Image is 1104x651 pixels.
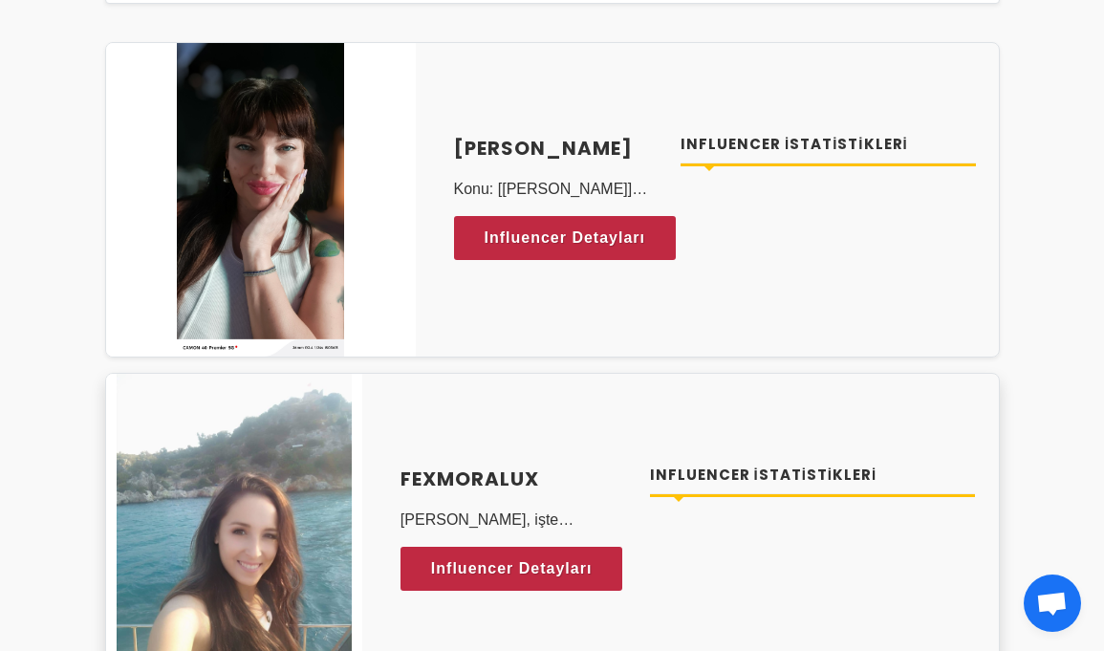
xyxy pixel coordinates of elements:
h4: Influencer İstatistikleri [681,134,976,156]
div: Open chat [1024,575,1081,632]
span: Influencer Detayları [485,224,646,252]
a: Fexmoralux [400,465,627,493]
p: [PERSON_NAME], işte güncellenmiş hâli: --- *Merhaba, iyi günler dilerim.* Ben Fexmora Lux Beauty ... [400,509,627,532]
p: Konu: [[PERSON_NAME]] için UGC İşbirliği Teklifi Merhaba [Marka Adı] Ekibi, [PERSON_NAME] “güzell... [454,178,659,201]
span: Influencer Detayları [431,554,593,583]
a: Influencer Detayları [454,216,677,260]
a: [PERSON_NAME] [454,134,659,163]
a: Influencer Detayları [400,547,623,591]
h4: Influencer İstatistikleri [650,465,976,487]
